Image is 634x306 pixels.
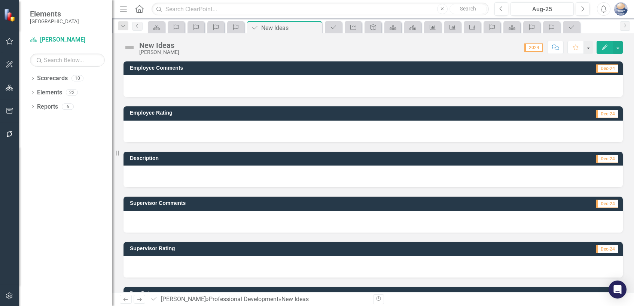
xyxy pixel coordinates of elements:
[614,2,628,16] img: Mitch Guerrieri
[150,295,368,304] div: » »
[152,3,489,16] input: Search ClearPoint...
[130,155,403,161] h3: Description
[130,200,477,206] h3: Supervisor Comments
[261,23,320,33] div: New Ideas
[130,65,472,71] h3: Employee Comments
[37,88,62,97] a: Elements
[139,41,179,49] div: New Ideas
[209,296,278,303] a: Professional Development
[596,155,618,163] span: Dec-24
[71,75,83,82] div: 10
[130,246,455,251] h3: Supervisor Rating
[30,36,105,44] a: [PERSON_NAME]
[4,9,17,22] img: ClearPoint Strategy
[62,103,74,110] div: 6
[30,18,79,24] small: [GEOGRAPHIC_DATA]
[37,74,68,83] a: Scorecards
[30,9,79,18] span: Elements
[37,103,58,111] a: Reports
[30,54,105,67] input: Search Below...
[130,110,448,116] h3: Employee Rating
[524,43,543,52] span: 2024
[596,200,618,208] span: Dec-24
[460,6,476,12] span: Search
[66,90,78,96] div: 22
[513,5,571,14] div: Aug-25
[510,2,574,16] button: Aug-25
[139,49,179,55] div: [PERSON_NAME]
[596,110,618,118] span: Dec-24
[609,281,627,299] div: Open Intercom Messenger
[449,4,487,14] button: Search
[130,291,619,296] h3: Due Date
[161,296,206,303] a: [PERSON_NAME]
[281,296,309,303] div: New Ideas
[596,64,618,73] span: Dec-24
[124,42,135,54] img: Not Defined
[596,245,618,253] span: Dec-24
